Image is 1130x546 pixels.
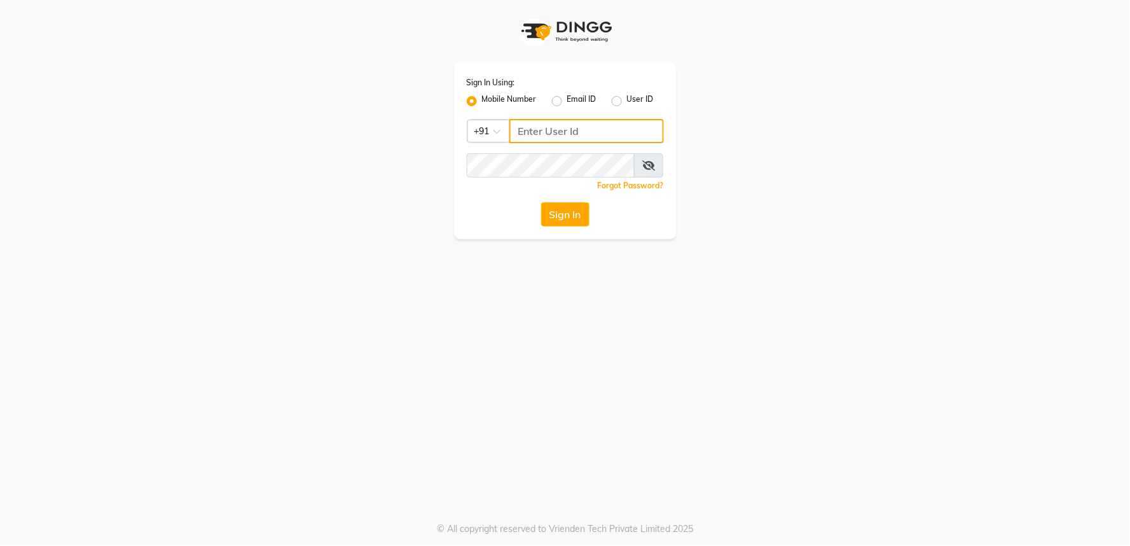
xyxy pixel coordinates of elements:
[627,94,654,109] label: User ID
[467,153,635,178] input: Username
[514,13,616,50] img: logo1.svg
[567,94,596,109] label: Email ID
[598,181,664,190] a: Forgot Password?
[482,94,537,109] label: Mobile Number
[467,77,515,88] label: Sign In Using:
[541,202,589,227] button: Sign In
[509,119,664,143] input: Username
